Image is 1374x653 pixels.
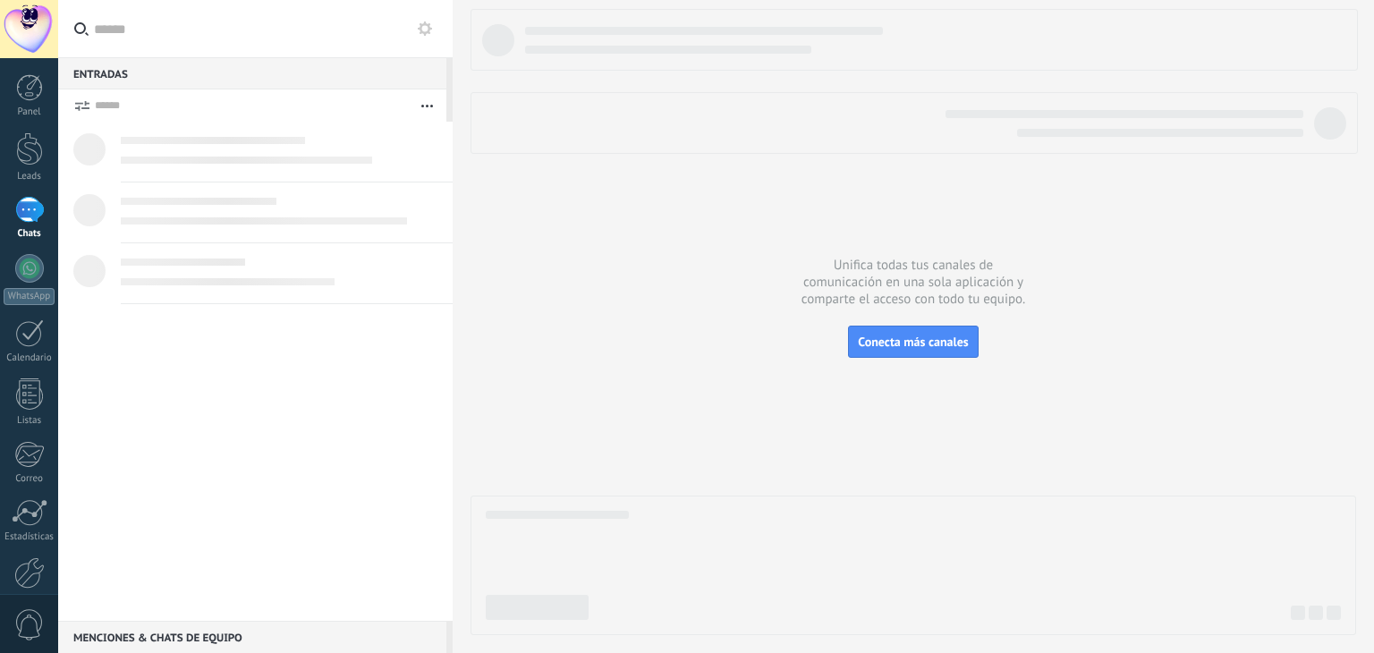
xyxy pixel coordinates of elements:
div: Correo [4,473,55,485]
div: Listas [4,415,55,427]
div: Menciones & Chats de equipo [58,621,446,653]
div: Entradas [58,57,446,89]
div: WhatsApp [4,288,55,305]
div: Calendario [4,352,55,364]
button: Conecta más canales [848,326,978,358]
span: Conecta más canales [858,334,968,350]
div: Chats [4,228,55,240]
div: Leads [4,171,55,182]
div: Estadísticas [4,531,55,543]
div: Panel [4,106,55,118]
